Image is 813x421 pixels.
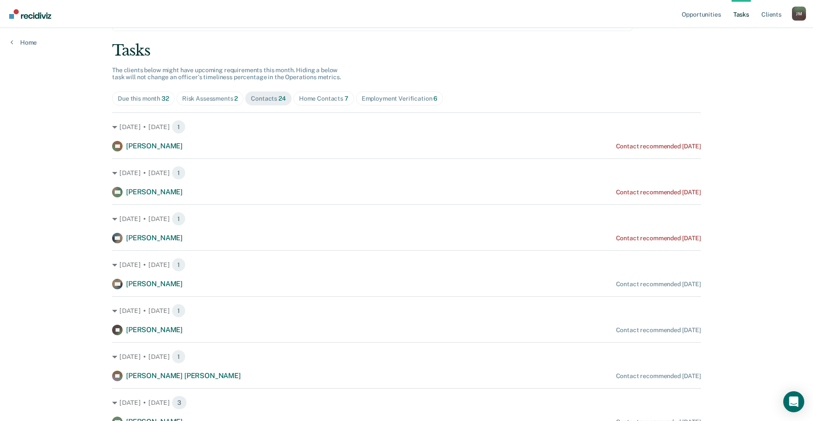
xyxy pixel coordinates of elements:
div: J M [792,7,806,21]
div: Contact recommended [DATE] [616,235,701,242]
span: 1 [172,166,186,180]
div: Employment Verification [362,95,438,102]
button: Profile dropdown button [792,7,806,21]
img: Recidiviz [9,9,51,19]
span: 7 [345,95,348,102]
div: Contact recommended [DATE] [616,143,701,150]
span: 1 [172,350,186,364]
span: 6 [433,95,437,102]
a: Home [11,39,37,46]
div: Tasks [112,42,701,60]
span: [PERSON_NAME] [126,188,183,196]
span: 24 [278,95,286,102]
div: [DATE] • [DATE] 1 [112,120,701,134]
div: [DATE] • [DATE] 1 [112,212,701,226]
span: The clients below might have upcoming requirements this month. Hiding a below task will not chang... [112,67,341,81]
div: [DATE] • [DATE] 3 [112,396,701,410]
div: [DATE] • [DATE] 1 [112,350,701,364]
span: 2 [234,95,238,102]
span: 32 [162,95,169,102]
span: [PERSON_NAME] [126,280,183,288]
span: [PERSON_NAME] [126,234,183,242]
span: [PERSON_NAME] [126,326,183,334]
span: 1 [172,212,186,226]
div: Contact recommended [DATE] [616,372,701,380]
div: Contact recommended [DATE] [616,281,701,288]
div: [DATE] • [DATE] 1 [112,258,701,272]
div: Due this month [118,95,169,102]
span: 1 [172,120,186,134]
div: Home Contacts [299,95,348,102]
div: Risk Assessments [182,95,238,102]
span: [PERSON_NAME] [126,142,183,150]
div: [DATE] • [DATE] 1 [112,166,701,180]
div: [DATE] • [DATE] 1 [112,304,701,318]
span: 1 [172,258,186,272]
div: Contacts [251,95,286,102]
span: 3 [172,396,187,410]
div: Open Intercom Messenger [783,391,804,412]
span: 1 [172,304,186,318]
div: Contact recommended [DATE] [616,189,701,196]
div: Contact recommended [DATE] [616,326,701,334]
span: [PERSON_NAME] [PERSON_NAME] [126,372,241,380]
